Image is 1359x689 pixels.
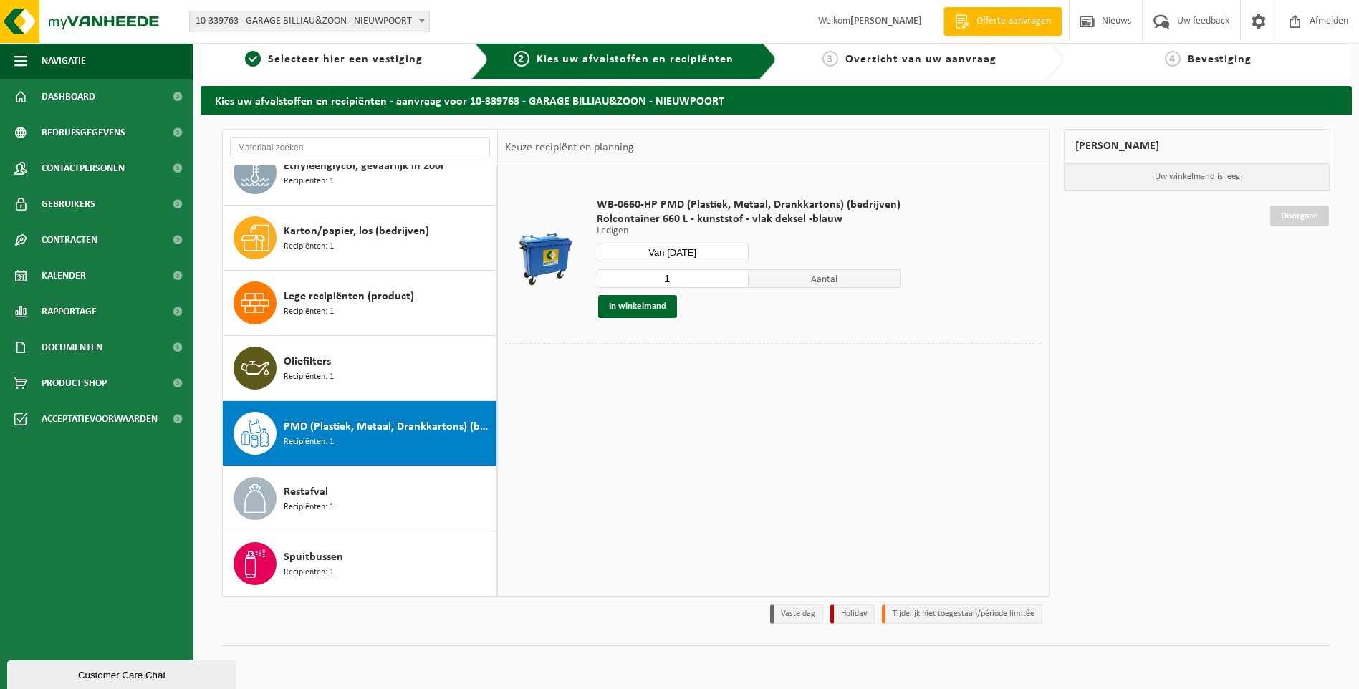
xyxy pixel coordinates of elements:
button: Ethyleenglycol, gevaarlijk in 200l Recipiënten: 1 [223,140,497,206]
h2: Kies uw afvalstoffen en recipiënten - aanvraag voor 10-339763 - GARAGE BILLIAU&ZOON - NIEUWPOORT [201,86,1352,114]
span: Offerte aanvragen [973,14,1055,29]
span: Bevestiging [1188,54,1252,65]
p: Uw winkelmand is leeg [1065,163,1330,191]
span: Selecteer hier een vestiging [268,54,423,65]
span: Navigatie [42,43,86,79]
li: Tijdelijk niet toegestaan/période limitée [882,604,1042,624]
span: Oliefilters [284,353,331,370]
span: Bedrijfsgegevens [42,115,125,150]
button: Karton/papier, los (bedrijven) Recipiënten: 1 [223,206,497,271]
span: 10-339763 - GARAGE BILLIAU&ZOON - NIEUWPOORT [190,11,429,32]
span: 4 [1165,51,1181,67]
input: Selecteer datum [597,244,749,261]
span: PMD (Plastiek, Metaal, Drankkartons) (bedrijven) [284,418,493,435]
span: Contracten [42,222,97,258]
span: Overzicht van uw aanvraag [845,54,997,65]
input: Materiaal zoeken [230,137,490,158]
button: Lege recipiënten (product) Recipiënten: 1 [223,271,497,336]
span: 10-339763 - GARAGE BILLIAU&ZOON - NIEUWPOORT [189,11,430,32]
a: Offerte aanvragen [943,7,1062,36]
span: Rolcontainer 660 L - kunststof - vlak deksel -blauw [597,212,901,226]
span: Dashboard [42,79,95,115]
div: [PERSON_NAME] [1064,129,1330,163]
span: Recipiënten: 1 [284,501,334,514]
a: 1Selecteer hier een vestiging [208,51,460,68]
span: Acceptatievoorwaarden [42,401,158,437]
span: Gebruikers [42,186,95,222]
span: 2 [514,51,529,67]
a: Doorgaan [1270,206,1329,226]
span: Aantal [749,269,901,288]
span: Ethyleenglycol, gevaarlijk in 200l [284,158,443,175]
span: Product Shop [42,365,107,401]
span: Recipiënten: 1 [284,370,334,384]
button: In winkelmand [598,295,677,318]
span: Recipiënten: 1 [284,566,334,579]
span: 1 [245,51,261,67]
span: Recipiënten: 1 [284,175,334,188]
iframe: chat widget [7,657,239,689]
span: WB-0660-HP PMD (Plastiek, Metaal, Drankkartons) (bedrijven) [597,198,901,212]
span: Contactpersonen [42,150,125,186]
li: Vaste dag [770,604,823,624]
span: Kies uw afvalstoffen en recipiënten [537,54,734,65]
p: Ledigen [597,226,901,236]
button: Restafval Recipiënten: 1 [223,466,497,531]
span: Recipiënten: 1 [284,435,334,449]
button: Spuitbussen Recipiënten: 1 [223,531,497,596]
span: Restafval [284,483,328,501]
button: Oliefilters Recipiënten: 1 [223,336,497,401]
span: Recipiënten: 1 [284,305,334,319]
span: 3 [822,51,838,67]
li: Holiday [830,604,875,624]
span: Karton/papier, los (bedrijven) [284,223,429,240]
button: PMD (Plastiek, Metaal, Drankkartons) (bedrijven) Recipiënten: 1 [223,401,497,466]
strong: [PERSON_NAME] [850,16,922,26]
span: Rapportage [42,294,97,329]
span: Recipiënten: 1 [284,240,334,254]
span: Documenten [42,329,102,365]
span: Kalender [42,258,86,294]
div: Keuze recipiënt en planning [498,130,641,165]
span: Lege recipiënten (product) [284,288,414,305]
span: Spuitbussen [284,549,343,566]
